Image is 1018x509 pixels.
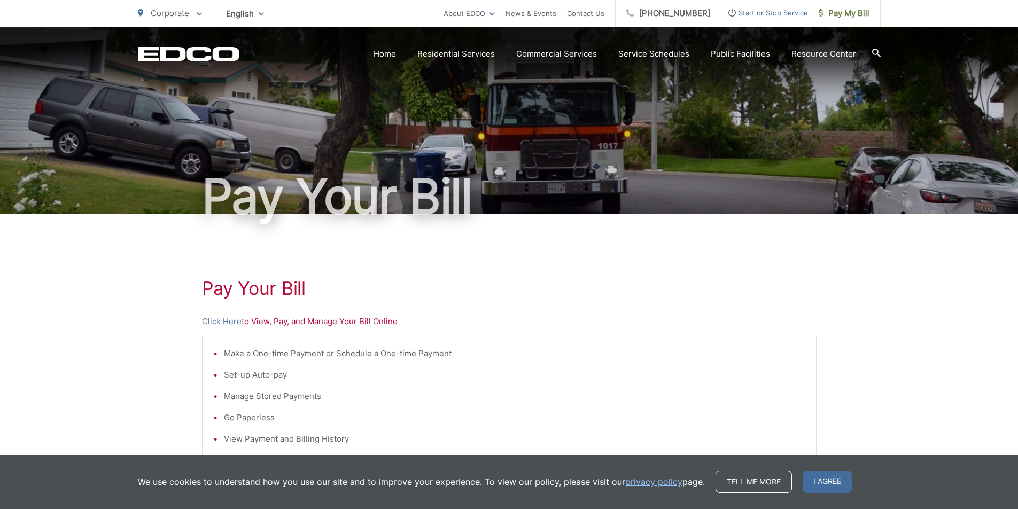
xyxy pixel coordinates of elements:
[224,411,805,424] li: Go Paperless
[138,475,705,488] p: We use cookies to understand how you use our site and to improve your experience. To view our pol...
[224,390,805,403] li: Manage Stored Payments
[417,48,495,60] a: Residential Services
[516,48,597,60] a: Commercial Services
[506,7,556,20] a: News & Events
[202,315,242,328] a: Click Here
[625,475,682,488] a: privacy policy
[202,315,817,328] p: to View, Pay, and Manage Your Bill Online
[218,4,272,23] span: English
[224,369,805,381] li: Set-up Auto-pay
[374,48,396,60] a: Home
[224,347,805,360] li: Make a One-time Payment or Schedule a One-time Payment
[444,7,495,20] a: About EDCO
[151,8,189,18] span: Corporate
[716,471,792,493] a: Tell me more
[202,278,817,299] h1: Pay Your Bill
[791,48,856,60] a: Resource Center
[803,471,852,493] span: I agree
[819,7,869,20] span: Pay My Bill
[138,46,239,61] a: EDCD logo. Return to the homepage.
[138,170,881,223] h1: Pay Your Bill
[224,433,805,445] li: View Payment and Billing History
[567,7,604,20] a: Contact Us
[711,48,770,60] a: Public Facilities
[618,48,689,60] a: Service Schedules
